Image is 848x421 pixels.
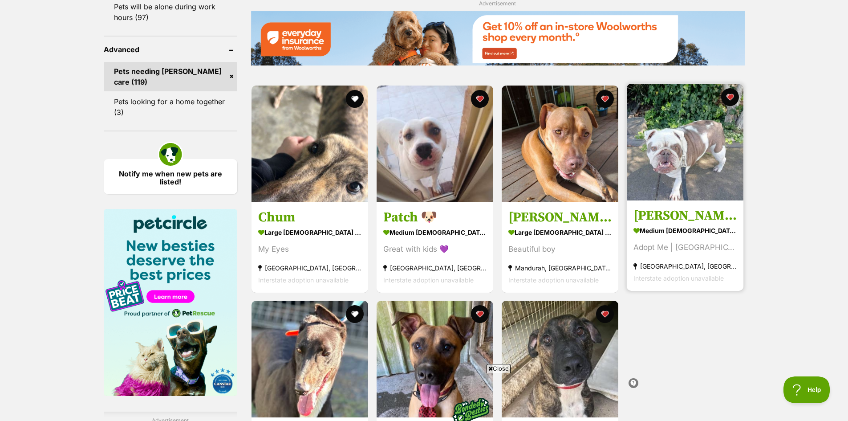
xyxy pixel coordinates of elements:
[633,260,737,272] strong: [GEOGRAPHIC_DATA], [GEOGRAPHIC_DATA]
[629,379,637,387] img: info.svg
[377,301,493,417] img: Goofy - Ridgeback Dog
[502,301,618,417] img: Rex - Staffy x Bull Arab Dog
[633,241,737,253] div: Adopt Me | [GEOGRAPHIC_DATA]
[258,276,349,283] span: Interstate adoption unavailable
[596,305,614,323] button: favourite
[508,243,612,255] div: Beautiful boy
[104,45,237,53] header: Advanced
[377,202,493,292] a: Patch 🐶 medium [DEMOGRAPHIC_DATA] Dog Great with kids 💜 [GEOGRAPHIC_DATA], [GEOGRAPHIC_DATA] Inte...
[104,159,237,194] a: Notify me when new pets are listed!
[596,90,614,108] button: favourite
[346,305,364,323] button: favourite
[508,276,599,283] span: Interstate adoption unavailable
[377,86,493,202] img: Patch 🐶 - British Bulldog x American Staffordshire Terrier Dog
[251,11,745,65] img: Everyday Insurance promotional banner
[471,90,489,108] button: favourite
[633,207,737,224] h3: [PERSON_NAME]
[383,225,487,238] strong: medium [DEMOGRAPHIC_DATA] Dog
[252,301,368,417] img: Roy - Greyhound Dog
[783,376,830,403] iframe: Help Scout Beacon - Open
[487,364,511,373] span: Close
[258,262,361,274] strong: [GEOGRAPHIC_DATA], [GEOGRAPHIC_DATA]
[502,86,618,202] img: Charlie - American Staffordshire Terrier Dog
[633,274,724,282] span: Interstate adoption unavailable
[508,208,612,225] h3: [PERSON_NAME]
[508,225,612,238] strong: large [DEMOGRAPHIC_DATA] Dog
[471,305,489,323] button: favourite
[383,208,487,225] h3: Patch 🐶
[627,84,743,200] img: Stuart - Australian Bulldog
[346,90,364,108] button: favourite
[383,276,474,283] span: Interstate adoption unavailable
[258,243,361,255] div: My Eyes
[104,92,237,122] a: Pets looking for a home together (3)
[104,62,237,91] a: Pets needing [PERSON_NAME] care (119)
[251,11,745,67] a: Everyday Insurance promotional banner
[252,86,368,202] img: Chum - Greyhound Dog
[722,88,739,106] button: favourite
[104,209,237,396] img: Pet Circle promo banner
[258,225,361,238] strong: large [DEMOGRAPHIC_DATA] Dog
[383,243,487,255] div: Great with kids 💜
[627,200,743,290] a: [PERSON_NAME] medium [DEMOGRAPHIC_DATA] Dog Adopt Me | [GEOGRAPHIC_DATA] [GEOGRAPHIC_DATA], [GEOG...
[383,262,487,274] strong: [GEOGRAPHIC_DATA], [GEOGRAPHIC_DATA]
[508,262,612,274] strong: Mandurah, [GEOGRAPHIC_DATA]
[502,202,618,292] a: [PERSON_NAME] large [DEMOGRAPHIC_DATA] Dog Beautiful boy Mandurah, [GEOGRAPHIC_DATA] Interstate a...
[252,202,368,292] a: Chum large [DEMOGRAPHIC_DATA] Dog My Eyes [GEOGRAPHIC_DATA], [GEOGRAPHIC_DATA] Interstate adoptio...
[258,208,361,225] h3: Chum
[633,224,737,237] strong: medium [DEMOGRAPHIC_DATA] Dog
